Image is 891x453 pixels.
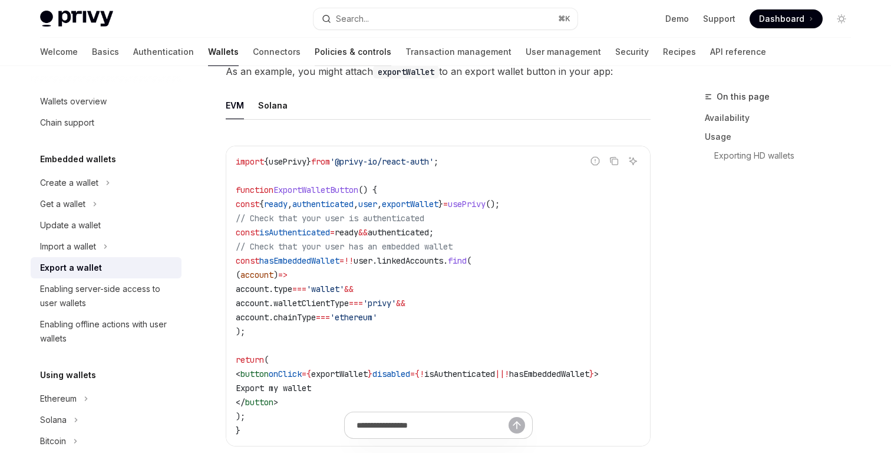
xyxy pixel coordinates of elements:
span: </ [236,397,245,408]
button: Toggle Import a wallet section [31,236,181,257]
div: Solana [40,413,67,427]
a: Welcome [40,38,78,66]
img: light logo [40,11,113,27]
a: User management [526,38,601,66]
span: ); [236,326,245,337]
a: Connectors [253,38,301,66]
span: } [438,199,443,209]
a: Chain support [31,112,181,133]
span: { [306,369,311,379]
span: , [354,199,358,209]
button: EVM [226,91,244,119]
a: Wallets [208,38,239,66]
span: ) [273,270,278,280]
span: button [240,369,269,379]
span: ( [236,270,240,280]
div: Create a wallet [40,176,98,190]
button: Solana [258,91,288,119]
span: exportWallet [382,199,438,209]
span: || [495,369,504,379]
h5: Embedded wallets [40,152,116,166]
a: Availability [705,109,860,127]
span: isAuthenticated [259,227,330,238]
button: Toggle Bitcoin section [31,431,181,452]
span: account [236,312,269,323]
span: ( [264,354,269,365]
span: ; [429,227,434,238]
span: ready [335,227,358,238]
a: Policies & controls [315,38,391,66]
span: // Check that your user is authenticated [236,213,424,224]
div: Search... [336,12,369,26]
a: Recipes [663,38,696,66]
div: Import a wallet [40,239,96,254]
span: usePrivy [269,156,306,167]
span: ; [434,156,438,167]
span: button [245,397,273,408]
span: account [236,298,269,308]
span: from [311,156,330,167]
span: user [358,199,377,209]
span: function [236,185,273,195]
div: Export a wallet [40,261,102,275]
span: < [236,369,240,379]
span: walletClientType [273,298,349,308]
span: // Check that your user has an embedded wallet [236,241,453,252]
span: Export my wallet [236,383,311,393]
h5: Using wallets [40,368,96,382]
span: account [236,284,269,294]
button: Toggle Solana section [31,409,181,431]
span: authenticated [368,227,429,238]
span: const [236,199,259,209]
a: Security [615,38,649,66]
a: Usage [705,127,860,146]
div: Enabling server-side access to user wallets [40,282,174,310]
a: Update a wallet [31,215,181,236]
button: Toggle Get a wallet section [31,193,181,215]
span: > [594,369,599,379]
input: Ask a question... [357,412,509,438]
span: As an example, you might attach to an export wallet button in your app: [226,63,651,80]
div: Bitcoin [40,434,66,448]
a: Basics [92,38,119,66]
a: Exporting HD wallets [705,146,860,165]
a: Enabling server-side access to user wallets [31,278,181,314]
span: hasEmbeddedWallet [509,369,589,379]
span: . [269,284,273,294]
span: { [259,199,264,209]
div: Chain support [40,116,94,130]
button: Toggle Create a wallet section [31,172,181,193]
a: Export a wallet [31,257,181,278]
span: > [273,397,278,408]
span: === [292,284,306,294]
div: Wallets overview [40,94,107,109]
button: Toggle dark mode [832,9,851,28]
span: === [316,312,330,323]
code: exportWallet [373,65,439,78]
div: Get a wallet [40,197,85,211]
span: type [273,284,292,294]
span: ! [420,369,424,379]
span: } [306,156,311,167]
span: { [264,156,269,167]
span: '@privy-io/react-auth' [330,156,434,167]
a: Enabling offline actions with user wallets [31,314,181,349]
span: && [344,284,354,294]
span: ! [504,369,509,379]
button: Report incorrect code [588,153,603,169]
span: . [372,255,377,266]
span: (); [486,199,500,209]
div: Update a wallet [40,218,101,232]
span: find [448,255,467,266]
span: = [410,369,415,379]
span: = [330,227,335,238]
button: Send message [509,417,525,434]
a: Authentication [133,38,194,66]
span: linkedAccounts [377,255,443,266]
a: Wallets overview [31,91,181,112]
span: = [339,255,344,266]
span: import [236,156,264,167]
span: . [269,298,273,308]
span: } [589,369,594,379]
a: Dashboard [750,9,823,28]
